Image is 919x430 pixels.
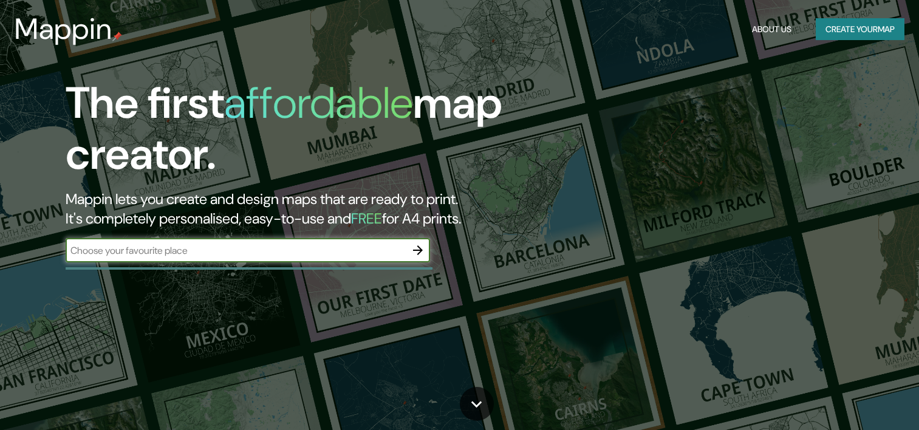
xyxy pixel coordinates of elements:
button: About Us [747,18,796,41]
input: Choose your favourite place [66,244,406,258]
h1: affordable [224,75,413,131]
button: Create yourmap [816,18,904,41]
h3: Mappin [15,12,112,46]
h5: FREE [351,209,382,228]
h2: Mappin lets you create and design maps that are ready to print. It's completely personalised, eas... [66,189,525,228]
h1: The first map creator. [66,78,525,189]
img: mappin-pin [112,32,122,41]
